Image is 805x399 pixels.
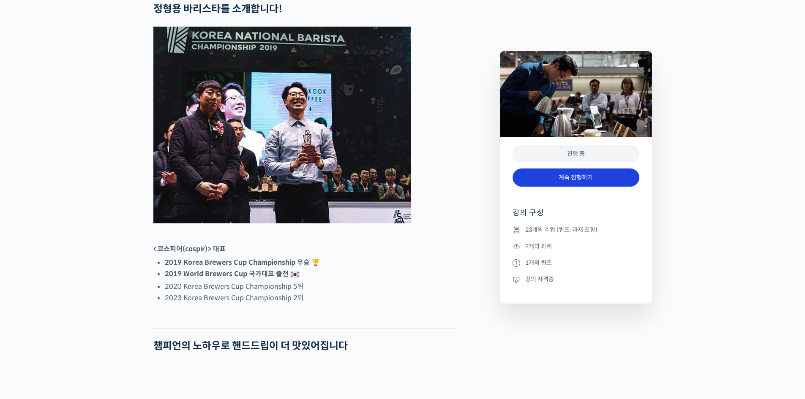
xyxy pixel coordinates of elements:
[513,274,639,285] li: 강의 자격증
[56,268,109,289] a: 대화
[513,145,639,163] div: 진행 중
[153,3,282,15] strong: 정형용 바리스타를 소개합니다!
[513,241,639,251] li: 2개의 과제
[153,339,348,352] strong: 챔피언의 노하우로 핸드드립이 더 맛있어집니다
[513,225,639,235] li: 23개의 수업 (퀴즈, 과제 포함)
[290,269,300,280] img: 🇰🇷
[131,280,141,287] span: 설정
[153,244,226,253] strong: <코스피어(cospir)> 대표
[513,168,639,187] a: 계속 진행하기
[109,268,162,289] a: 설정
[165,258,320,267] strong: 2019 Korea Brewers Cup Championship 우승 🏆
[3,268,56,289] a: 홈
[513,208,639,225] h4: 강의 구성
[165,292,455,304] li: 2023 Korea Brewers Cup Championship 2위
[165,269,301,278] strong: 2019 World Brewers Cup 국가대표 출전
[165,281,455,292] li: 2020 Korea Brewers Cup Championship 5위
[77,281,87,288] span: 대화
[513,258,639,268] li: 1개의 퀴즈
[27,280,32,287] span: 홈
